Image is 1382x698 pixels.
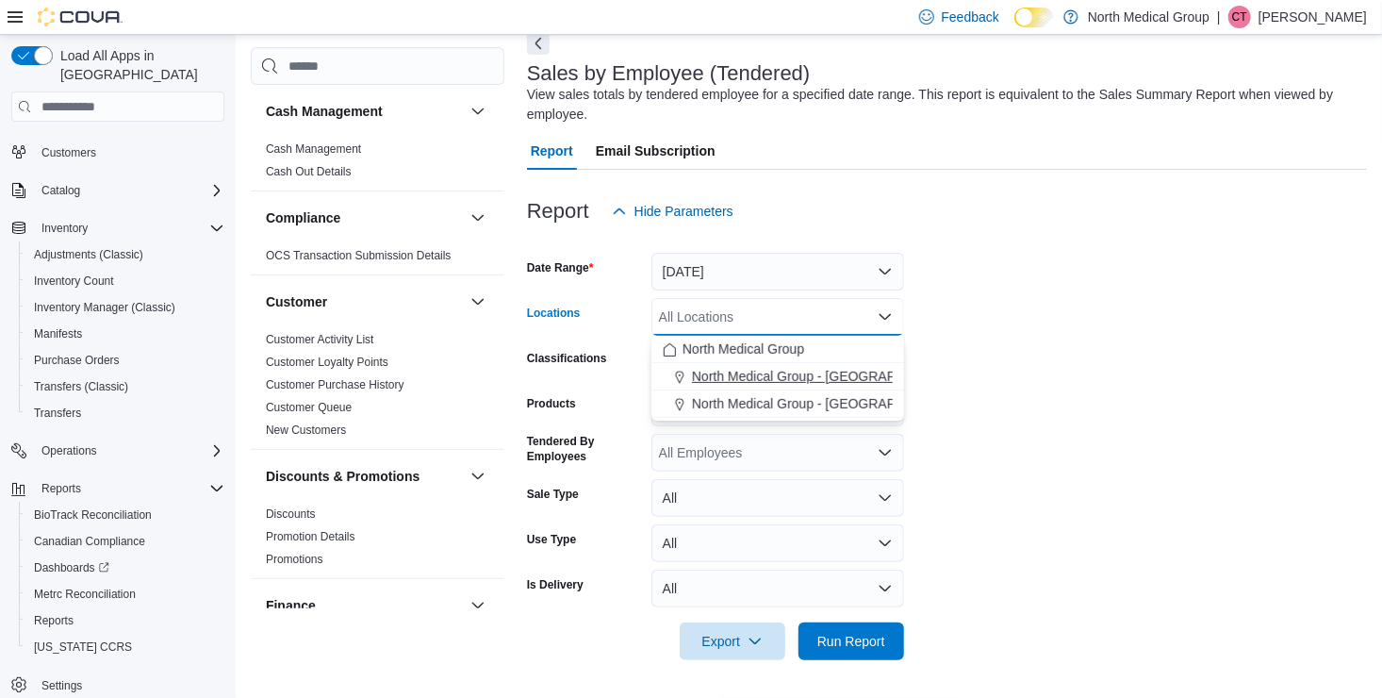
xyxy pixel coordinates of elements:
[651,570,904,607] button: All
[467,100,489,123] button: Cash Management
[527,62,811,85] h3: Sales by Employee (Tendered)
[53,46,224,84] span: Load All Apps in [GEOGRAPHIC_DATA]
[41,183,80,198] span: Catalog
[527,85,1357,125] div: View sales totals by tendered employee for a specified date range. This report is equivalent to t...
[19,400,232,426] button: Transfers
[26,583,224,606] span: Metrc Reconciliation
[1217,6,1221,28] p: |
[651,336,904,418] div: Choose from the following options
[266,424,346,437] a: New Customers
[34,440,105,462] button: Operations
[34,477,89,500] button: Reports
[41,221,88,236] span: Inventory
[527,577,584,592] label: Is Delivery
[634,202,733,221] span: Hide Parameters
[26,557,117,579] a: Dashboards
[34,406,81,421] span: Transfers
[596,132,716,170] span: Email Subscription
[467,465,489,488] button: Discounts & Promotions
[26,583,143,606] a: Metrc Reconciliation
[651,479,904,517] button: All
[4,138,232,165] button: Customers
[467,594,489,617] button: Finance
[266,332,374,347] span: Customer Activity List
[527,434,644,464] label: Tendered By Employees
[266,378,404,391] a: Customer Purchase History
[1259,6,1367,28] p: [PERSON_NAME]
[266,165,352,178] a: Cash Out Details
[26,270,224,292] span: Inventory Count
[34,507,152,523] span: BioTrack Reconciliation
[266,400,352,415] span: Customer Queue
[691,623,774,660] span: Export
[26,402,224,424] span: Transfers
[251,503,504,578] div: Discounts & Promotions
[26,557,224,579] span: Dashboards
[527,487,579,502] label: Sale Type
[527,200,589,223] h3: Report
[34,353,120,368] span: Purchase Orders
[531,132,573,170] span: Report
[266,248,452,263] span: OCS Transaction Submission Details
[878,445,893,460] button: Open list of options
[266,553,323,566] a: Promotions
[266,377,404,392] span: Customer Purchase History
[651,391,904,418] button: North Medical Group - [GEOGRAPHIC_DATA]
[4,438,232,464] button: Operations
[34,613,74,628] span: Reports
[34,140,224,163] span: Customers
[19,268,232,294] button: Inventory Count
[692,367,962,386] span: North Medical Group - [GEOGRAPHIC_DATA]
[266,208,340,227] h3: Compliance
[34,326,82,341] span: Manifests
[266,142,361,156] a: Cash Management
[266,467,420,486] h3: Discounts & Promotions
[942,8,999,26] span: Feedback
[266,530,355,543] a: Promotion Details
[26,636,140,658] a: [US_STATE] CCRS
[19,347,232,374] button: Purchase Orders
[1228,6,1251,28] div: Ciati Taylor
[34,179,88,202] button: Catalog
[34,640,132,655] span: [US_STATE] CCRS
[266,102,383,121] h3: Cash Management
[266,596,316,615] h3: Finance
[19,321,232,347] button: Manifests
[19,374,232,400] button: Transfers (Classic)
[266,292,463,311] button: Customer
[266,401,352,414] a: Customer Queue
[26,349,224,372] span: Purchase Orders
[266,356,388,369] a: Customer Loyalty Points
[266,467,463,486] button: Discounts & Promotions
[798,623,904,660] button: Run Report
[266,164,352,179] span: Cash Out Details
[34,379,128,394] span: Transfers (Classic)
[19,294,232,321] button: Inventory Manager (Classic)
[266,292,327,311] h3: Customer
[266,423,346,438] span: New Customers
[34,674,90,697] a: Settings
[34,217,95,240] button: Inventory
[41,678,82,693] span: Settings
[251,138,504,191] div: Cash Management
[34,217,224,240] span: Inventory
[266,355,388,370] span: Customer Loyalty Points
[251,244,504,274] div: Compliance
[26,243,224,266] span: Adjustments (Classic)
[19,555,232,581] a: Dashboards
[41,145,96,160] span: Customers
[266,141,361,157] span: Cash Management
[34,141,104,164] a: Customers
[651,363,904,391] button: North Medical Group - [GEOGRAPHIC_DATA]
[34,587,136,602] span: Metrc Reconciliation
[1088,6,1209,28] p: North Medical Group
[1014,8,1054,27] input: Dark Mode
[26,636,224,658] span: Washington CCRS
[251,328,504,449] div: Customer
[26,530,153,553] a: Canadian Compliance
[34,300,175,315] span: Inventory Manager (Classic)
[26,296,224,319] span: Inventory Manager (Classic)
[651,336,904,363] button: North Medical Group
[34,247,143,262] span: Adjustments (Classic)
[26,375,136,398] a: Transfers (Classic)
